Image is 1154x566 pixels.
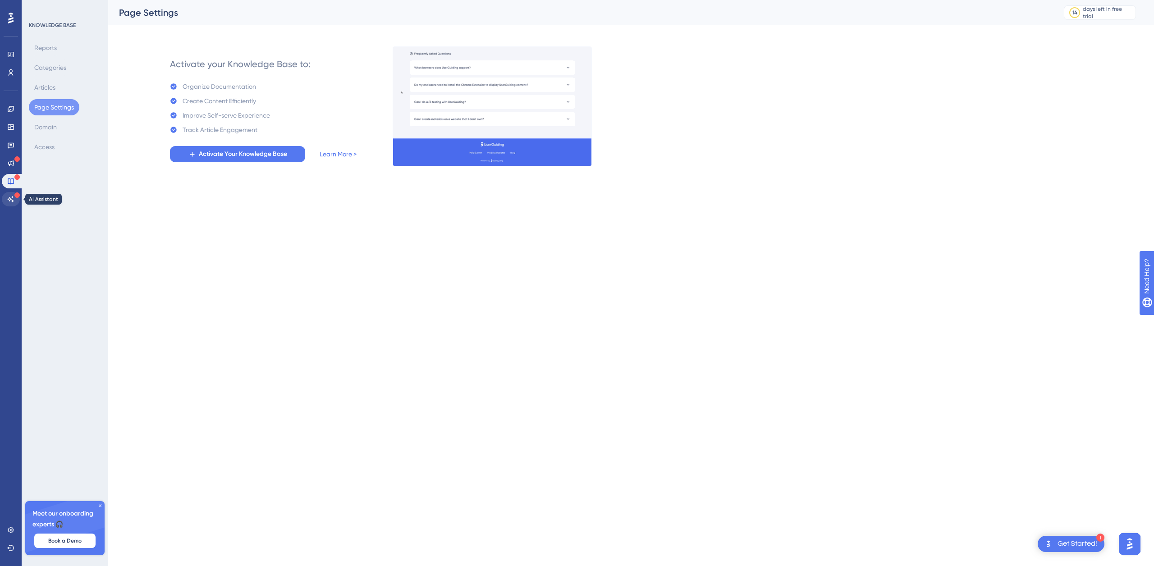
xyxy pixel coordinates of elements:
[119,6,1041,19] div: Page Settings
[29,22,76,29] div: KNOWLEDGE BASE
[1038,536,1104,552] div: Open Get Started! checklist, remaining modules: 1
[29,40,62,56] button: Reports
[183,110,270,121] div: Improve Self-serve Experience
[1096,534,1104,542] div: 1
[1116,530,1143,557] iframe: UserGuiding AI Assistant Launcher
[183,81,256,92] div: Organize Documentation
[183,96,256,106] div: Create Content Efficiently
[199,149,287,160] span: Activate Your Knowledge Base
[320,149,357,160] a: Learn More >
[21,2,56,13] span: Need Help?
[170,146,305,162] button: Activate Your Knowledge Base
[393,46,592,166] img: a27db7f7ef9877a438c7956077c236be.gif
[1058,539,1097,549] div: Get Started!
[1083,5,1133,20] div: days left in free trial
[183,124,257,135] div: Track Article Engagement
[29,79,61,96] button: Articles
[48,537,82,544] span: Book a Demo
[1043,539,1054,549] img: launcher-image-alternative-text
[29,99,79,115] button: Page Settings
[29,59,72,76] button: Categories
[34,534,96,548] button: Book a Demo
[32,508,97,530] span: Meet our onboarding experts 🎧
[170,58,311,70] div: Activate your Knowledge Base to:
[29,139,60,155] button: Access
[29,119,62,135] button: Domain
[1072,9,1077,16] div: 14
